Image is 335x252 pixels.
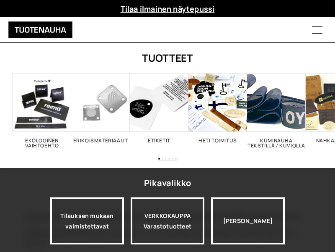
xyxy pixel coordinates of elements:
h2: Erikoismateriaalit [71,138,130,143]
a: Visit product category Kuminauha tekstillä / kuviolla [247,73,306,148]
a: Tilauksen mukaan valmistettavat [50,197,124,244]
button: Menu [299,17,335,42]
div: Pikavalikko [144,176,191,191]
a: Visit product category Etiketit [130,73,188,143]
a: Visit product category Heti toimitus [188,73,247,143]
h1: Tuotteet [13,51,322,65]
h2: Heti toimitus [188,138,247,143]
h2: Etiketit [130,138,188,143]
a: Tilaa ilmainen näytepussi [121,4,215,14]
div: VERKKOKAUPPA Varastotuotteet [131,197,204,244]
img: Tuotenauha Oy [8,21,72,38]
div: [PERSON_NAME] [211,197,285,244]
a: Visit product category Ekologinen vaihtoehto [13,73,71,148]
h2: Ekologinen vaihtoehto [13,138,71,148]
h2: Kuminauha tekstillä / kuviolla [247,138,306,148]
a: Visit product category Erikoismateriaalit [71,73,130,143]
a: VERKKOKAUPPAVarastotuotteet [131,197,204,244]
